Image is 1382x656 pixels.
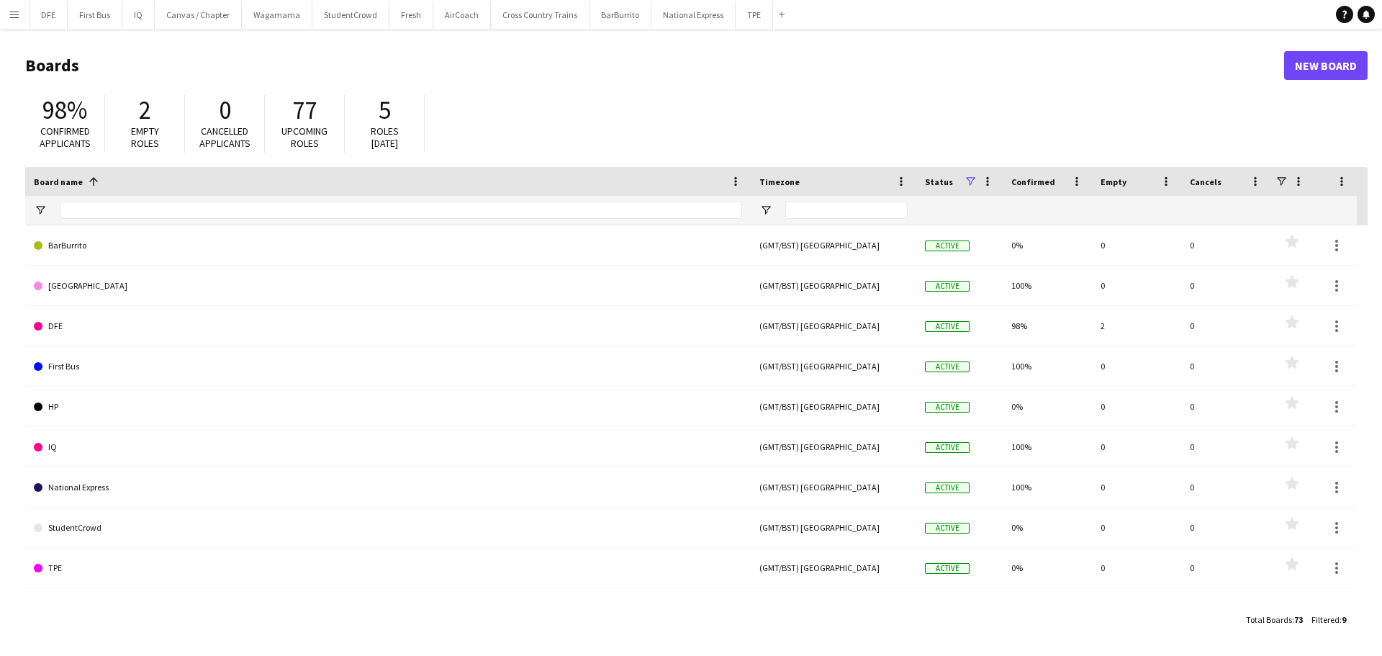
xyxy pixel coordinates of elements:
div: (GMT/BST) [GEOGRAPHIC_DATA] [751,225,916,265]
div: 0 [1181,225,1270,265]
span: Filtered [1311,614,1340,625]
div: 100% [1003,467,1092,507]
div: 0 [1181,266,1270,305]
div: 100% [1003,266,1092,305]
span: Active [925,241,970,251]
input: Board name Filter Input [60,202,742,219]
button: Wagamama [242,1,312,29]
div: 0 [1092,427,1181,467]
span: Confirmed applicants [40,125,91,150]
span: 73 [1294,614,1303,625]
div: : [1246,606,1303,634]
span: Confirmed [1011,176,1055,187]
div: 0 [1092,387,1181,426]
button: Open Filter Menu [34,204,47,217]
button: StudentCrowd [312,1,389,29]
span: Active [925,321,970,332]
button: Cross Country Trains [491,1,590,29]
span: 5 [379,94,391,126]
span: Active [925,361,970,372]
div: (GMT/BST) [GEOGRAPHIC_DATA] [751,266,916,305]
a: New Board [1284,51,1368,80]
div: 0 [1092,225,1181,265]
span: Board name [34,176,83,187]
div: 0 [1092,266,1181,305]
button: AirCoach [433,1,491,29]
div: : [1311,606,1346,634]
div: (GMT/BST) [GEOGRAPHIC_DATA] [751,306,916,346]
div: (GMT/BST) [GEOGRAPHIC_DATA] [751,508,916,547]
div: 0 [1181,427,1270,467]
input: Timezone Filter Input [785,202,908,219]
a: DFE [34,306,742,346]
div: 0 [1181,346,1270,386]
h1: Boards [25,55,1284,76]
span: 9 [1342,614,1346,625]
a: BarBurrito [34,225,742,266]
button: TPE [736,1,773,29]
span: Cancelled applicants [199,125,250,150]
a: National Express [34,467,742,508]
div: (GMT/BST) [GEOGRAPHIC_DATA] [751,387,916,426]
span: 0 [219,94,231,126]
span: Active [925,281,970,292]
span: Active [925,402,970,413]
div: 0 [1181,306,1270,346]
button: Canvas / Chapter [155,1,242,29]
span: Empty roles [131,125,159,150]
span: Total Boards [1246,614,1292,625]
button: Open Filter Menu [759,204,772,217]
a: HP [34,387,742,427]
div: (GMT/BST) [GEOGRAPHIC_DATA] [751,346,916,386]
div: 0 [1181,548,1270,588]
span: Status [925,176,953,187]
div: 100% [1003,427,1092,467]
div: (GMT/BST) [GEOGRAPHIC_DATA] [751,467,916,507]
a: First Bus [34,346,742,387]
span: 77 [292,94,317,126]
div: 2 [1092,306,1181,346]
span: Timezone [759,176,800,187]
div: 0 [1092,548,1181,588]
a: StudentCrowd [34,508,742,548]
div: 100% [1003,346,1092,386]
div: 0 [1092,346,1181,386]
div: 0 [1092,467,1181,507]
span: Empty [1101,176,1126,187]
span: Active [925,442,970,453]
div: (GMT/BST) [GEOGRAPHIC_DATA] [751,548,916,588]
button: DFE [30,1,68,29]
span: Active [925,563,970,574]
span: Upcoming roles [281,125,328,150]
div: 0% [1003,508,1092,547]
div: 0 [1181,508,1270,547]
button: BarBurrito [590,1,651,29]
a: IQ [34,427,742,467]
span: Roles [DATE] [371,125,399,150]
span: Active [925,482,970,493]
button: Fresh [389,1,433,29]
a: [GEOGRAPHIC_DATA] [34,266,742,306]
a: TPE [34,548,742,588]
span: 2 [139,94,151,126]
button: IQ [122,1,155,29]
div: 0 [1092,508,1181,547]
div: 0% [1003,225,1092,265]
div: 0 [1181,467,1270,507]
div: 0% [1003,548,1092,588]
span: Cancels [1190,176,1221,187]
div: (GMT/BST) [GEOGRAPHIC_DATA] [751,427,916,467]
div: 0% [1003,387,1092,426]
button: National Express [651,1,736,29]
span: 98% [42,94,87,126]
div: 0 [1181,387,1270,426]
div: 98% [1003,306,1092,346]
span: Active [925,523,970,534]
button: First Bus [68,1,122,29]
